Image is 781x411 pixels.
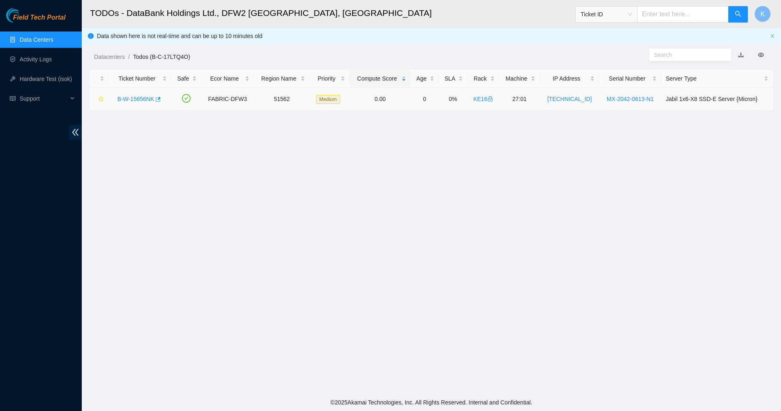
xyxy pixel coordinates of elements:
td: 51562 [254,88,310,110]
span: / [128,54,130,60]
footer: © 2025 Akamai Technologies, Inc. All Rights Reserved. Internal and Confidential. [82,394,781,411]
span: check-circle [182,94,191,103]
span: double-left [69,125,82,140]
span: K [761,9,765,19]
td: 0.00 [350,88,411,110]
button: download [732,48,750,61]
input: Enter text here... [637,6,729,22]
button: K [754,6,771,22]
span: eye [758,52,764,58]
a: B-W-15656NK [117,96,154,102]
button: close [770,34,775,39]
span: star [98,96,104,103]
td: 27:01 [499,88,540,110]
td: 0% [439,88,467,110]
button: search [728,6,748,22]
a: Activity Logs [20,56,52,63]
span: lock [487,96,493,102]
span: Medium [316,95,340,104]
td: Jabil 1x6-X8 SSD-E Server {Micron} [661,88,773,110]
a: download [738,52,744,58]
button: star [94,92,104,106]
input: Search [654,50,720,59]
span: Ticket ID [581,8,632,20]
td: FABRIC-DFW3 [201,88,254,110]
a: Hardware Test (isok) [20,76,72,82]
a: MX-2042-0613-N1 [607,96,654,102]
span: read [10,96,16,101]
span: search [735,11,741,18]
img: Akamai Technologies [6,8,41,22]
a: Data Centers [20,36,53,43]
a: [TECHNICAL_ID] [547,96,592,102]
a: Datacenters [94,54,125,60]
span: Support [20,90,68,107]
a: KE16lock [474,96,493,102]
span: close [770,34,775,38]
a: Akamai TechnologiesField Tech Portal [6,15,65,25]
td: 0 [411,88,439,110]
span: Field Tech Portal [13,14,65,22]
a: Todos (B-C-17LTQ4O) [133,54,190,60]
